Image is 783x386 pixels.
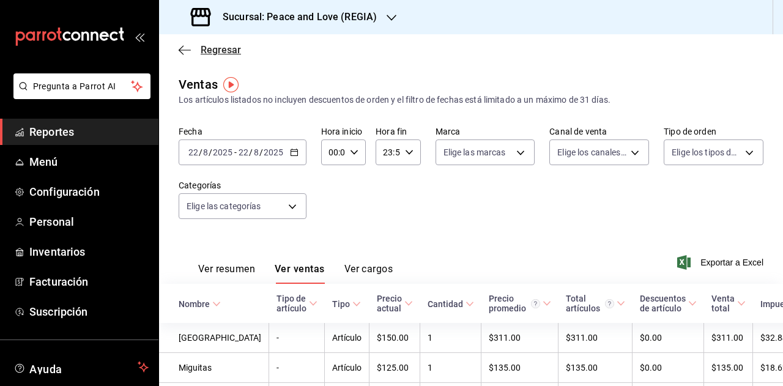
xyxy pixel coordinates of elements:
[29,154,149,170] span: Menú
[29,360,133,374] span: Ayuda
[202,147,209,157] input: --
[489,294,551,313] span: Precio promedio
[566,294,625,313] span: Total artículos
[332,299,361,309] span: Tipo
[179,44,241,56] button: Regresar
[481,353,558,383] td: $135.00
[436,127,535,136] label: Marca
[377,294,402,313] div: Precio actual
[212,147,233,157] input: ----
[420,353,481,383] td: 1
[159,353,269,383] td: Miguitas
[557,146,626,158] span: Elige los canales de venta
[558,323,633,353] td: $311.00
[9,89,150,102] a: Pregunta a Parrot AI
[664,127,763,136] label: Tipo de orden
[29,213,149,230] span: Personal
[29,243,149,260] span: Inventarios
[377,294,413,313] span: Precio actual
[249,147,253,157] span: /
[376,127,420,136] label: Hora fin
[275,263,325,284] button: Ver ventas
[704,353,753,383] td: $135.00
[605,299,614,308] svg: El total artículos considera cambios de precios en los artículos así como costos adicionales por ...
[234,147,237,157] span: -
[187,200,261,212] span: Elige las categorías
[209,147,212,157] span: /
[269,323,325,353] td: -
[325,323,369,353] td: Artículo
[566,294,614,313] div: Total artículos
[531,299,540,308] svg: Precio promedio = Total artículos / cantidad
[428,299,474,309] span: Cantidad
[369,353,420,383] td: $125.00
[33,80,132,93] span: Pregunta a Parrot AI
[276,294,317,313] span: Tipo de artículo
[344,263,393,284] button: Ver cargos
[711,294,735,313] div: Venta total
[420,323,481,353] td: 1
[159,323,269,353] td: [GEOGRAPHIC_DATA]
[711,294,746,313] span: Venta total
[223,77,239,92] img: Tooltip marker
[29,303,149,320] span: Suscripción
[369,323,420,353] td: $150.00
[558,353,633,383] td: $135.00
[269,353,325,383] td: -
[253,147,259,157] input: --
[29,184,149,200] span: Configuración
[213,10,377,24] h3: Sucursal: Peace and Love (REGIA)
[640,294,686,313] div: Descuentos de artículo
[199,147,202,157] span: /
[179,94,763,106] div: Los artículos listados no incluyen descuentos de orden y el filtro de fechas está limitado a un m...
[640,294,697,313] span: Descuentos de artículo
[198,263,255,284] button: Ver resumen
[263,147,284,157] input: ----
[179,299,221,309] span: Nombre
[179,75,218,94] div: Ventas
[704,323,753,353] td: $311.00
[332,299,350,309] div: Tipo
[672,146,741,158] span: Elige los tipos de orden
[428,299,463,309] div: Cantidad
[179,299,210,309] div: Nombre
[179,181,306,190] label: Categorías
[29,124,149,140] span: Reportes
[325,353,369,383] td: Artículo
[13,73,150,99] button: Pregunta a Parrot AI
[198,263,393,284] div: navigation tabs
[259,147,263,157] span: /
[188,147,199,157] input: --
[443,146,506,158] span: Elige las marcas
[481,323,558,353] td: $311.00
[549,127,649,136] label: Canal de venta
[179,127,306,136] label: Fecha
[276,294,306,313] div: Tipo de artículo
[29,273,149,290] span: Facturación
[633,353,704,383] td: $0.00
[633,323,704,353] td: $0.00
[238,147,249,157] input: --
[135,32,144,42] button: open_drawer_menu
[680,255,763,270] button: Exportar a Excel
[489,294,540,313] div: Precio promedio
[201,44,241,56] span: Regresar
[321,127,366,136] label: Hora inicio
